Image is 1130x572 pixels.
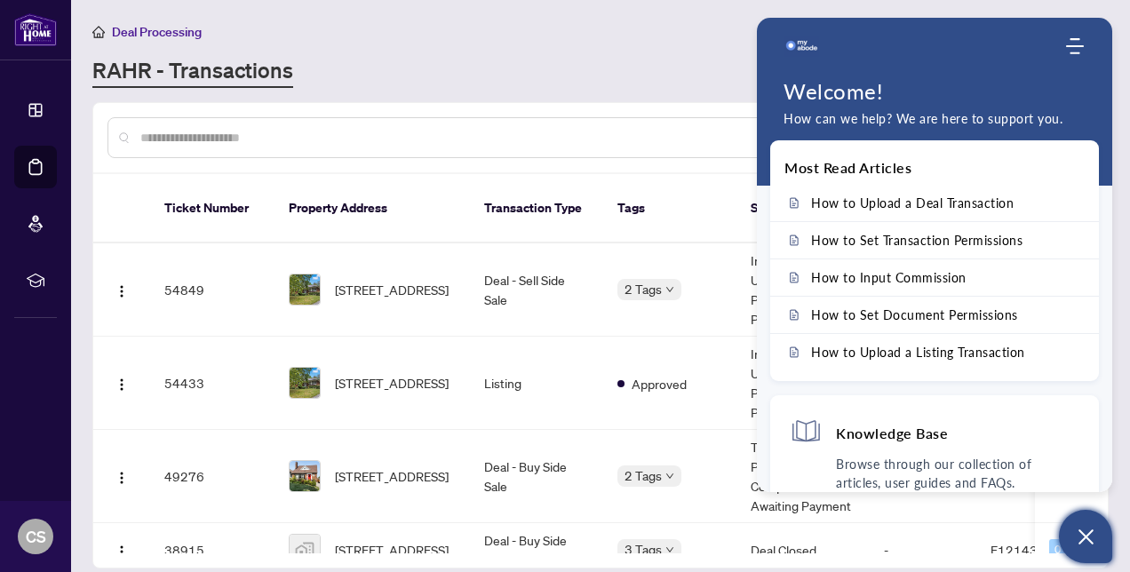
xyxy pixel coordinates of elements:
span: home [92,26,105,38]
td: 54849 [150,243,275,337]
span: How to Input Commission [811,270,967,285]
span: 2 Tags [625,465,662,486]
div: Knowledge BaseBrowse through our collection of articles, user guides and FAQs. [770,395,1099,512]
span: How to Upload a Listing Transaction [811,345,1025,360]
th: Tags [603,174,736,243]
span: Approved [632,374,687,393]
p: Browse through our collection of articles, user guides and FAQs. [836,455,1079,492]
th: Property Address [275,174,470,243]
td: 49276 [150,430,275,523]
img: Logo [115,544,129,559]
a: How to Set Document Permissions [770,297,1099,333]
img: Logo [115,284,129,298]
th: Ticket Number [150,174,275,243]
h4: Knowledge Base [836,424,948,442]
img: thumbnail-img [290,274,320,305]
a: RAHR - Transactions [92,56,293,88]
p: How can we help? We are here to support you. [784,109,1086,129]
span: [STREET_ADDRESS] [335,373,449,393]
td: Listing [470,337,603,430]
a: How to Upload a Listing Transaction [770,334,1099,370]
h1: Welcome! [784,78,1086,104]
span: down [665,285,674,294]
img: logo [784,28,819,64]
span: [STREET_ADDRESS] [335,280,449,299]
img: Logo [115,377,129,392]
div: 0 [1049,539,1065,560]
td: Information Updated - Processing Pending [736,243,870,337]
a: How to Set Transaction Permissions [770,222,1099,258]
a: How to Upload a Deal Transaction [770,185,1099,221]
td: Transaction Processing Complete - Awaiting Payment [736,430,870,523]
button: Open asap [1059,510,1112,563]
span: [STREET_ADDRESS] [335,466,449,486]
span: E12143404 [991,542,1062,558]
div: Modules Menu [1063,37,1086,55]
td: Information Updated - Processing Pending [736,337,870,430]
span: 2 Tags [625,279,662,299]
td: Deal - Buy Side Sale [470,430,603,523]
span: 3 Tags [625,539,662,560]
img: thumbnail-img [290,368,320,398]
th: Transaction Type [470,174,603,243]
button: Logo [107,369,136,397]
button: Logo [107,462,136,490]
td: Deal - Sell Side Sale [470,243,603,337]
span: CS [26,524,46,549]
span: How to Upload a Deal Transaction [811,195,1014,211]
td: 54433 [150,337,275,430]
th: Status [736,174,870,243]
button: Logo [107,536,136,564]
span: [STREET_ADDRESS] [335,540,449,560]
button: Logo [107,275,136,304]
span: down [665,472,674,481]
span: Company logo [784,28,819,64]
a: How to Input Commission [770,259,1099,296]
img: thumbnail-img [290,535,320,565]
img: Logo [115,471,129,485]
span: Deal Processing [112,24,202,40]
span: How to Set Document Permissions [811,307,1018,322]
img: logo [14,13,57,46]
span: How to Set Transaction Permissions [811,233,1023,248]
span: down [665,545,674,554]
img: thumbnail-img [290,461,320,491]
